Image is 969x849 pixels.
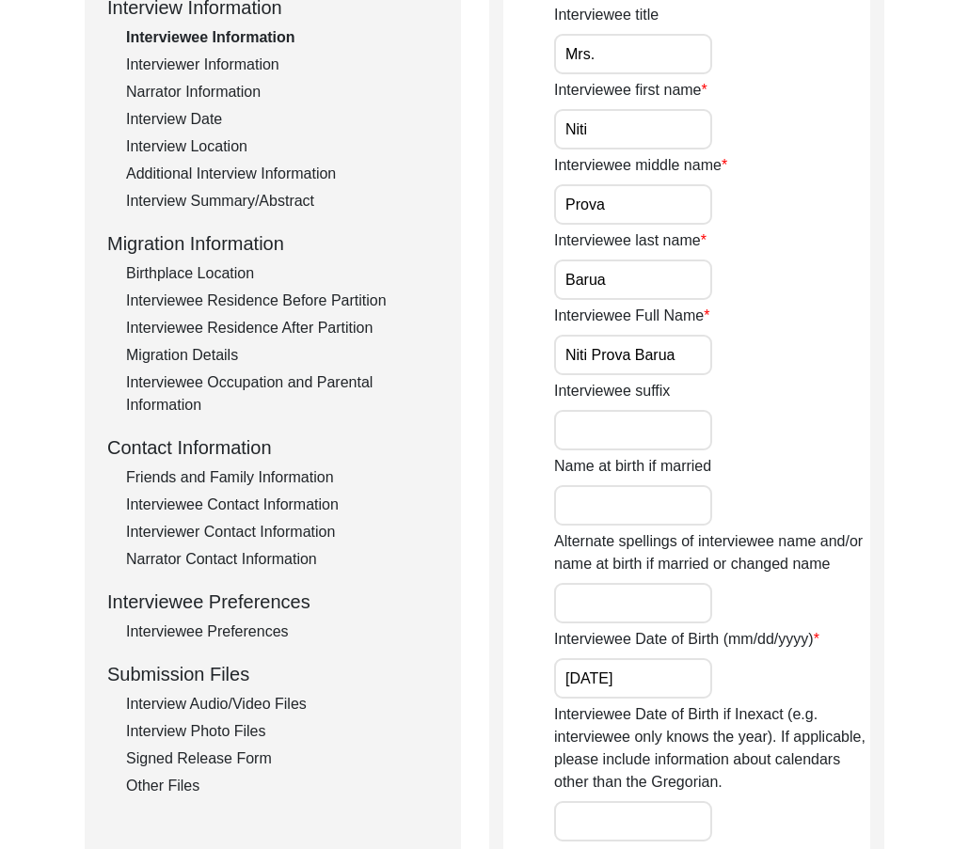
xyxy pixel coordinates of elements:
[126,621,438,643] div: Interviewee Preferences
[554,628,819,651] label: Interviewee Date of Birth (mm/dd/yyyy)
[126,371,438,417] div: Interviewee Occupation and Parental Information
[126,81,438,103] div: Narrator Information
[107,588,438,616] div: Interviewee Preferences
[554,229,707,252] label: Interviewee last name
[554,455,711,478] label: Name at birth if married
[126,494,438,516] div: Interviewee Contact Information
[107,433,438,462] div: Contact Information
[126,290,438,312] div: Interviewee Residence Before Partition
[126,135,438,158] div: Interview Location
[554,79,707,102] label: Interviewee first name
[126,548,438,571] div: Narrator Contact Information
[126,466,438,489] div: Friends and Family Information
[554,703,870,794] label: Interviewee Date of Birth if Inexact (e.g. interviewee only knows the year). If applicable, pleas...
[126,720,438,743] div: Interview Photo Files
[126,693,438,715] div: Interview Audio/Video Files
[126,344,438,367] div: Migration Details
[554,154,727,177] label: Interviewee middle name
[126,108,438,131] div: Interview Date
[554,305,709,327] label: Interviewee Full Name
[126,190,438,212] div: Interview Summary/Abstract
[126,54,438,76] div: Interviewer Information
[126,775,438,797] div: Other Files
[126,262,438,285] div: Birthplace Location
[126,521,438,543] div: Interviewer Contact Information
[126,747,438,770] div: Signed Release Form
[126,163,438,185] div: Additional Interview Information
[554,380,670,402] label: Interviewee suffix
[126,317,438,339] div: Interviewee Residence After Partition
[554,530,870,575] label: Alternate spellings of interviewee name and/or name at birth if married or changed name
[554,4,659,26] label: Interviewee title
[107,660,438,688] div: Submission Files
[126,26,438,49] div: Interviewee Information
[107,229,438,258] div: Migration Information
